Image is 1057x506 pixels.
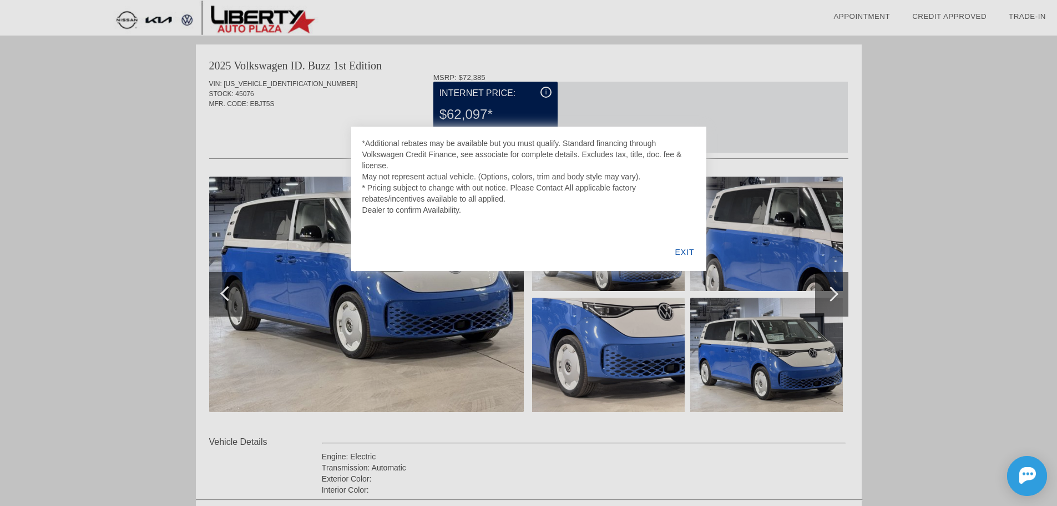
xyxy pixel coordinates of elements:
div: *Additional rebates may be available but you must qualify. Standard financing through Volkswagen ... [362,138,695,216]
a: Credit Approved [912,12,987,21]
iframe: Chat Assistance [957,446,1057,506]
a: Trade-In [1009,12,1046,21]
a: Appointment [833,12,890,21]
div: EXIT [663,233,706,271]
